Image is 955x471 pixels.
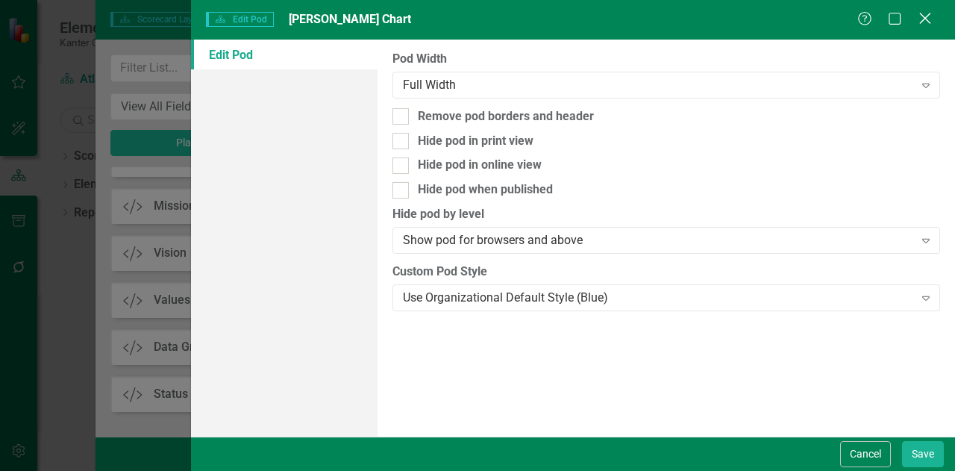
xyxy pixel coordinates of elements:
[289,12,411,26] span: [PERSON_NAME] Chart
[902,441,944,467] button: Save
[418,181,553,199] div: Hide pod when published
[403,289,914,306] div: Use Organizational Default Style (Blue)
[392,263,940,281] label: Custom Pod Style
[418,133,533,150] div: Hide pod in print view
[840,441,891,467] button: Cancel
[206,12,274,27] span: Edit Pod
[191,40,378,69] a: Edit Pod
[392,51,940,68] label: Pod Width
[403,76,914,93] div: Full Width
[392,206,940,223] label: Hide pod by level
[403,232,914,249] div: Show pod for browsers and above
[418,157,542,174] div: Hide pod in online view
[418,108,594,125] div: Remove pod borders and header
